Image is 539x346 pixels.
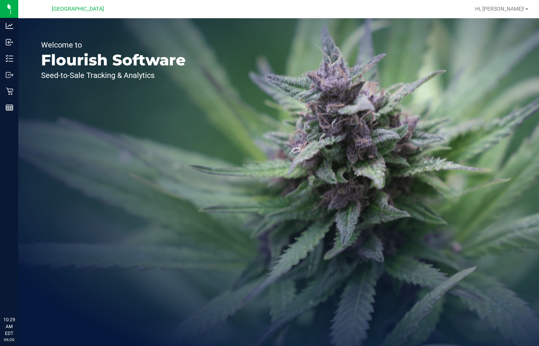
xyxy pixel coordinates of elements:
[6,22,13,30] inline-svg: Analytics
[6,38,13,46] inline-svg: Inbound
[41,41,186,49] p: Welcome to
[3,337,15,343] p: 09/20
[52,6,104,12] span: [GEOGRAPHIC_DATA]
[6,71,13,79] inline-svg: Outbound
[6,87,13,95] inline-svg: Retail
[41,52,186,68] p: Flourish Software
[475,6,525,12] span: Hi, [PERSON_NAME]!
[6,55,13,62] inline-svg: Inventory
[6,104,13,111] inline-svg: Reports
[41,71,186,79] p: Seed-to-Sale Tracking & Analytics
[8,285,30,308] iframe: Resource center
[3,316,15,337] p: 10:29 AM EDT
